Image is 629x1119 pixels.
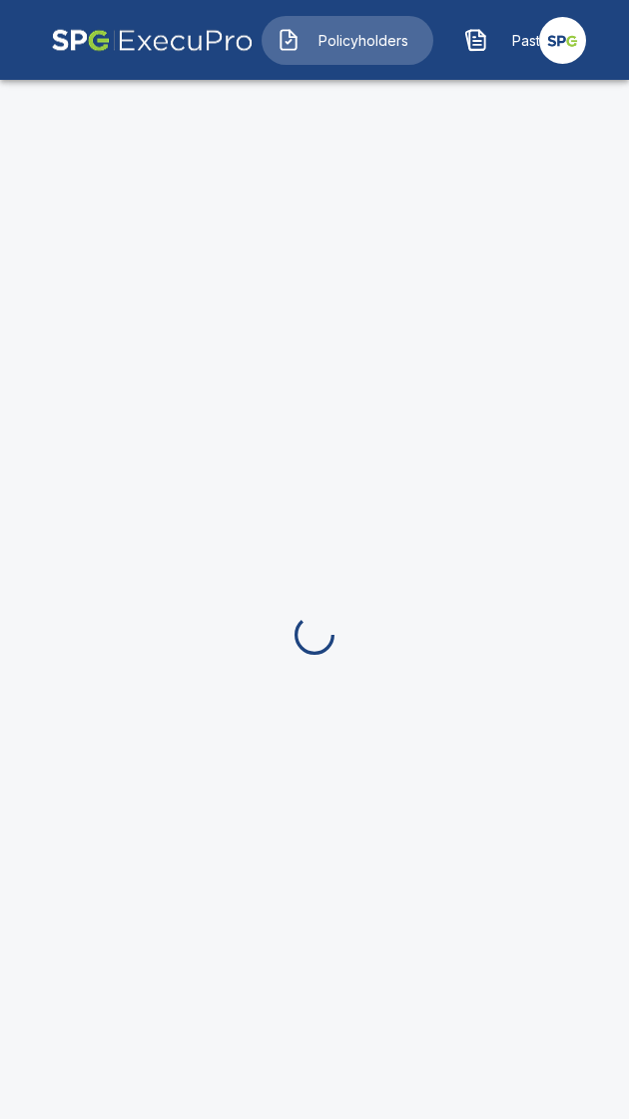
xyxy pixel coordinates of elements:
span: Past quotes [496,30,606,51]
img: Agency Icon [539,17,586,64]
button: Past quotes IconPast quotes [449,16,621,65]
img: AA Logo [51,9,254,72]
img: Policyholders Icon [277,28,301,52]
a: Agency Icon [539,9,586,72]
img: Past quotes Icon [464,28,488,52]
button: Policyholders IconPolicyholders [262,16,433,65]
span: Policyholders [309,30,418,51]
